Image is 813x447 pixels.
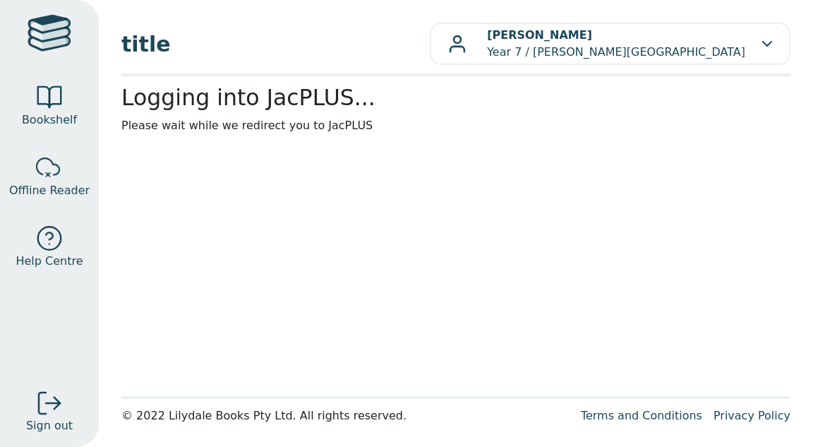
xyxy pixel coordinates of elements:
span: Sign out [26,417,73,434]
span: Help Centre [16,253,83,270]
span: Offline Reader [9,182,90,199]
h2: Logging into JacPLUS... [121,85,790,112]
b: [PERSON_NAME] [487,28,592,42]
a: Terms and Conditions [581,409,702,422]
div: © 2022 Lilydale Books Pty Ltd. All rights reserved. [121,407,570,424]
button: [PERSON_NAME]Year 7 / [PERSON_NAME][GEOGRAPHIC_DATA] [430,23,790,65]
p: Please wait while we redirect you to JacPLUS [121,117,790,134]
span: title [121,28,430,60]
p: Year 7 / [PERSON_NAME][GEOGRAPHIC_DATA] [487,27,745,61]
span: Bookshelf [22,112,77,129]
a: Privacy Policy [713,409,790,422]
